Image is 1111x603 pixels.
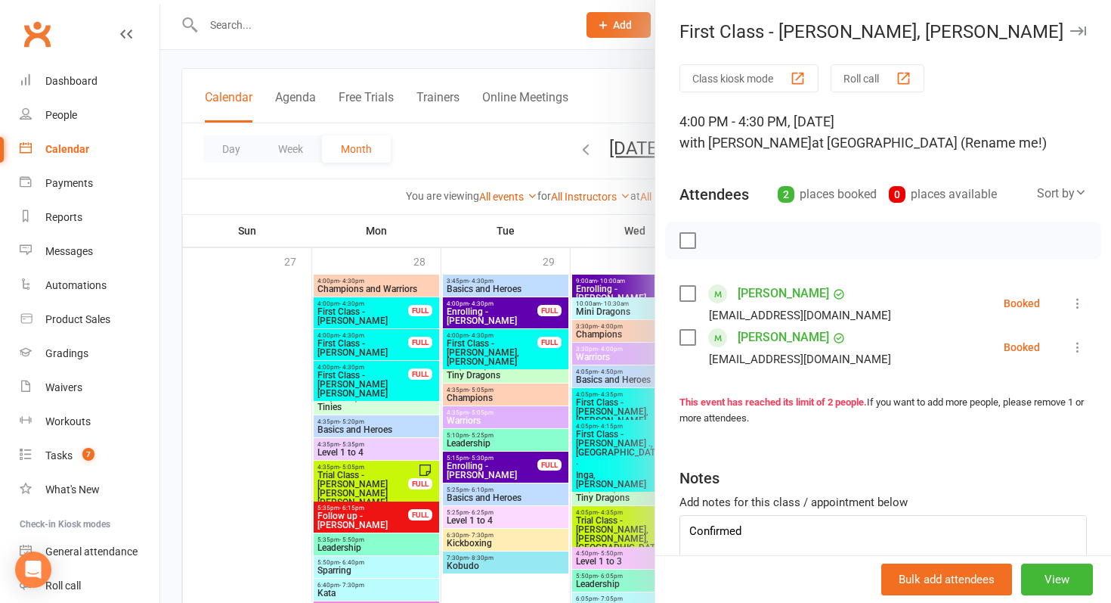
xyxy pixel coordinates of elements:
[45,483,100,496] div: What's New
[20,337,159,371] a: Gradings
[45,245,93,257] div: Messages
[738,325,829,350] a: [PERSON_NAME]
[45,449,73,462] div: Tasks
[45,580,81,592] div: Roll call
[82,448,94,461] span: 7
[709,306,891,325] div: [EMAIL_ADDRESS][DOMAIN_NAME]
[20,166,159,200] a: Payments
[778,186,794,203] div: 2
[45,143,89,155] div: Calendar
[18,15,56,53] a: Clubworx
[45,545,138,558] div: General attendance
[1004,342,1040,353] div: Booked
[20,439,159,473] a: Tasks 7
[20,64,159,98] a: Dashboard
[812,135,1047,151] span: at [GEOGRAPHIC_DATA] (Rename me!)
[20,132,159,166] a: Calendar
[679,111,1087,154] div: 4:00 PM - 4:30 PM, [DATE]
[679,64,819,92] button: Class kiosk mode
[889,186,905,203] div: 0
[655,21,1111,42] div: First Class - [PERSON_NAME], [PERSON_NAME]
[738,281,829,306] a: [PERSON_NAME]
[20,405,159,439] a: Workouts
[881,564,1012,595] button: Bulk add attendees
[679,135,812,151] span: with [PERSON_NAME]
[45,177,93,189] div: Payments
[20,200,159,235] a: Reports
[679,184,749,205] div: Attendees
[20,235,159,269] a: Messages
[45,279,107,291] div: Automations
[45,75,97,87] div: Dashboard
[45,347,88,359] div: Gradings
[20,569,159,603] a: Roll call
[45,313,110,325] div: Product Sales
[45,415,91,427] div: Workouts
[20,371,159,405] a: Waivers
[1004,298,1040,309] div: Booked
[20,98,159,132] a: People
[45,211,82,223] div: Reports
[831,64,924,92] button: Roll call
[679,396,867,408] strong: This event has reached its limit of 2 people.
[679,493,1087,511] div: Add notes for this class / appointment below
[778,184,877,205] div: places booked
[20,303,159,337] a: Product Sales
[20,473,159,507] a: What's New
[45,381,82,393] div: Waivers
[1021,564,1093,595] button: View
[679,468,720,489] div: Notes
[15,552,51,588] div: Open Intercom Messenger
[709,350,891,369] div: [EMAIL_ADDRESS][DOMAIN_NAME]
[889,184,997,205] div: places available
[679,395,1087,427] div: If you want to add more people, please remove 1 or more attendees.
[20,269,159,303] a: Automations
[45,109,77,121] div: People
[20,535,159,569] a: General attendance kiosk mode
[1037,184,1087,204] div: Sort by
